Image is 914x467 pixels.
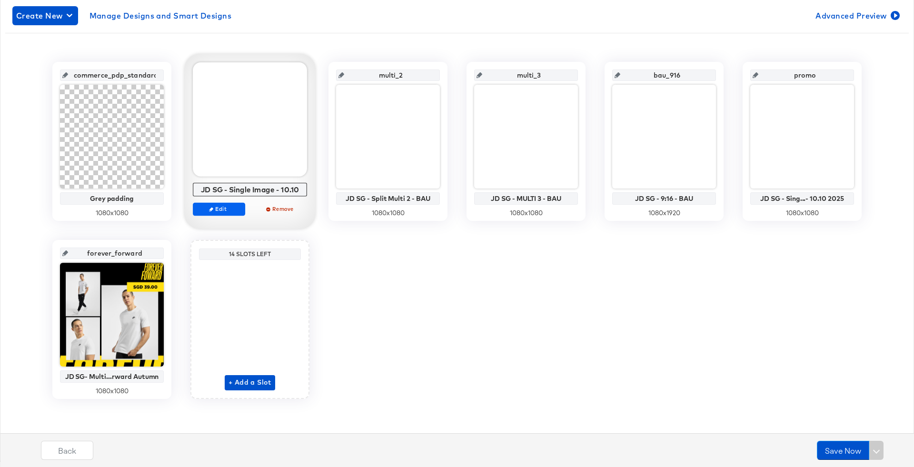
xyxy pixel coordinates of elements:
[41,441,93,460] button: Back
[86,6,236,25] button: Manage Designs and Smart Designs
[812,6,902,25] button: Advanced Preview
[16,9,74,22] span: Create New
[12,6,78,25] button: Create New
[255,202,307,216] button: Remove
[193,202,245,216] button: Edit
[815,9,898,22] span: Advanced Preview
[228,377,271,388] span: + Add a Slot
[225,375,275,390] button: + Add a Slot
[750,209,854,218] div: 1080 x 1080
[196,185,305,194] div: JD SG - Single Image - 10.10
[612,209,716,218] div: 1080 x 1920
[753,195,852,202] div: JD SG - Sing...- 10.10 2025
[60,387,164,396] div: 1080 x 1080
[817,441,869,460] button: Save Now
[62,373,161,380] div: JD SG- Multi...rward Autumn
[615,195,714,202] div: JD SG - 9:16 - BAU
[197,205,241,212] span: Edit
[89,9,232,22] span: Manage Designs and Smart Designs
[336,209,440,218] div: 1080 x 1080
[201,250,298,258] div: 14 Slots Left
[477,195,576,202] div: JD SG - MULTI 3 - BAU
[474,209,578,218] div: 1080 x 1080
[62,195,161,202] div: Grey padding
[338,195,437,202] div: JD SG - Split Multi 2 - BAU
[60,209,164,218] div: 1080 x 1080
[259,205,303,212] span: Remove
